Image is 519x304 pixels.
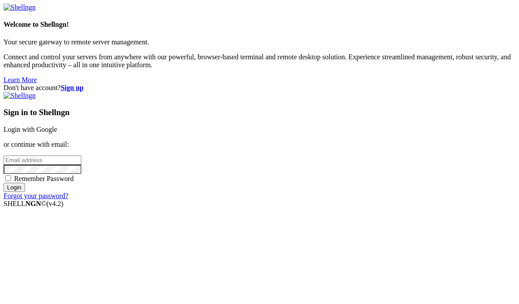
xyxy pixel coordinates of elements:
p: Connect and control your servers from anywhere with our powerful, browser-based terminal and remo... [4,53,515,69]
span: Remember Password [14,175,74,182]
img: Shellngn [4,92,36,100]
b: NGN [26,200,41,207]
a: Learn More [4,76,37,83]
span: 4.2.0 [47,200,64,207]
a: Forgot your password? [4,192,68,199]
input: Login [4,183,25,192]
h3: Sign in to Shellngn [4,108,515,117]
span: SHELL © [4,200,63,207]
div: Don't have account? [4,84,515,92]
p: or continue with email: [4,141,515,148]
img: Shellngn [4,4,36,11]
input: Remember Password [5,175,11,181]
input: Email address [4,156,81,165]
a: Login with Google [4,126,57,133]
p: Your secure gateway to remote server management. [4,38,515,46]
h4: Welcome to Shellngn! [4,21,515,29]
a: Sign up [61,84,84,91]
